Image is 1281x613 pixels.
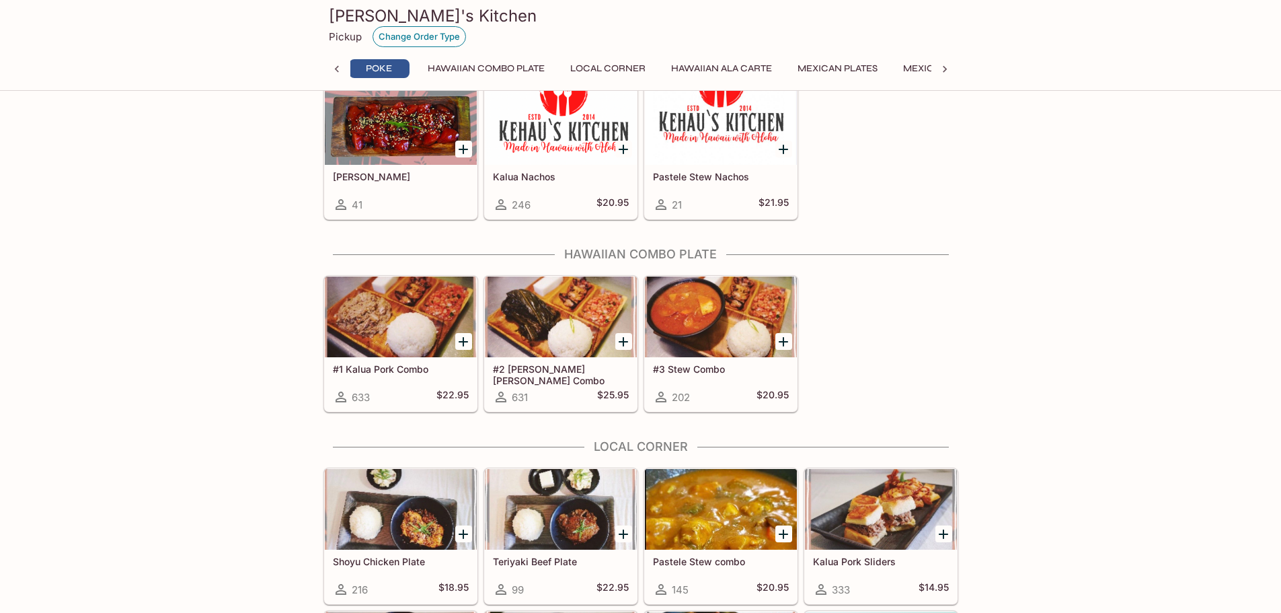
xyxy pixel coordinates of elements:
a: [PERSON_NAME]41 [324,83,477,219]
a: #2 [PERSON_NAME] [PERSON_NAME] Combo631$25.95 [484,276,637,412]
p: Pickup [329,30,362,43]
a: Shoyu Chicken Plate216$18.95 [324,468,477,604]
span: 333 [832,583,850,596]
a: #1 Kalua Pork Combo633$22.95 [324,276,477,412]
h5: $20.95 [756,581,789,598]
h5: $25.95 [597,389,629,405]
span: 202 [672,391,690,404]
button: Add #1 Kalua Pork Combo [455,333,472,350]
span: 41 [352,199,362,211]
button: Local Corner [563,59,653,78]
button: Add #3 Stew Combo [775,333,792,350]
span: 246 [512,199,531,211]
a: Teriyaki Beef Plate99$22.95 [484,468,637,604]
h5: Pastele Stew Nachos [653,171,789,182]
h4: Hawaiian Combo Plate [323,247,958,262]
span: 633 [352,391,370,404]
div: Teriyaki Beef Plate [485,469,637,550]
h5: #2 [PERSON_NAME] [PERSON_NAME] Combo [493,363,629,386]
h5: Pastele Stew combo [653,556,789,567]
button: Mexican Sides [896,59,983,78]
h5: #3 Stew Combo [653,363,789,375]
button: Hawaiian Ala Carte [664,59,779,78]
a: #3 Stew Combo202$20.95 [644,276,798,412]
button: Poke [349,59,410,78]
a: Pastele Stew combo145$20.95 [644,468,798,604]
div: Kalua Pork Sliders [805,469,957,550]
button: Mexican Plates [790,59,885,78]
h5: Teriyaki Beef Plate [493,556,629,567]
div: #1 Kalua Pork Combo [325,277,477,357]
div: Pastele Stew Nachos [645,84,797,165]
span: 145 [672,583,689,596]
button: Add Kalua Pork Sliders [935,526,952,542]
h5: $20.95 [596,196,629,213]
h5: $20.95 [756,389,789,405]
h5: #1 Kalua Pork Combo [333,363,469,375]
h5: $18.95 [438,581,469,598]
span: 631 [512,391,528,404]
div: Ahi Poke [325,84,477,165]
h5: $21.95 [759,196,789,213]
h5: $22.95 [436,389,469,405]
button: Add Kalua Nachos [615,141,632,157]
h5: Kalua Nachos [493,171,629,182]
button: Add #2 Lau Lau Combo [615,333,632,350]
span: 21 [672,199,682,211]
div: Kalua Nachos [485,84,637,165]
h5: Shoyu Chicken Plate [333,556,469,567]
a: Kalua Nachos246$20.95 [484,83,637,219]
div: #3 Stew Combo [645,277,797,357]
button: Hawaiian Combo Plate [420,59,552,78]
div: Pastele Stew combo [645,469,797,550]
button: Add Pastele Stew combo [775,526,792,542]
button: Add Teriyaki Beef Plate [615,526,632,542]
h5: $22.95 [596,581,629,598]
span: 216 [352,583,368,596]
div: #2 Lau Lau Combo [485,277,637,357]
div: Shoyu Chicken Plate [325,469,477,550]
h5: Kalua Pork Sliders [813,556,949,567]
h4: Local Corner [323,439,958,454]
h5: $14.95 [919,581,949,598]
button: Add Pastele Stew Nachos [775,141,792,157]
button: Change Order Type [373,26,466,47]
h3: [PERSON_NAME]'s Kitchen [329,5,953,26]
a: Kalua Pork Sliders333$14.95 [804,468,958,604]
a: Pastele Stew Nachos21$21.95 [644,83,798,219]
button: Add Shoyu Chicken Plate [455,526,472,542]
button: Add Ahi Poke [455,141,472,157]
h5: [PERSON_NAME] [333,171,469,182]
span: 99 [512,583,524,596]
